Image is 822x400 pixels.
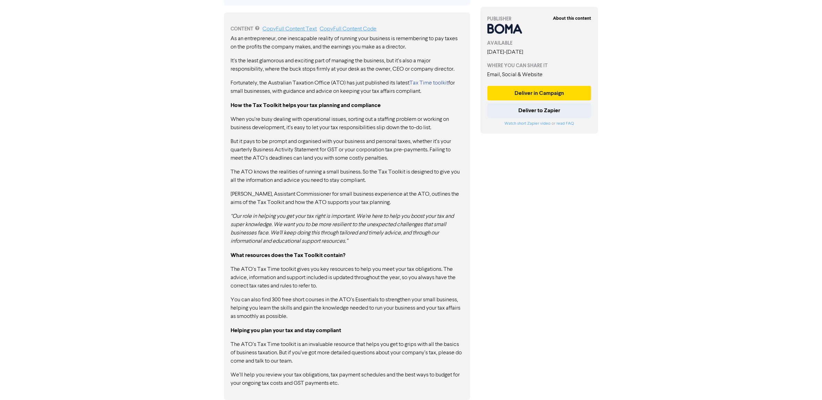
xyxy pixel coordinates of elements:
strong: Helping you plan your tax and stay compliant [231,327,341,334]
div: CONTENT [231,25,463,33]
p: [PERSON_NAME], Assistant Commissioner for small business experience at the ATO, outlines the aims... [231,190,463,207]
a: read FAQ [556,122,574,126]
strong: What resources does the Tax Toolkit contain? [231,252,346,259]
div: AVAILABLE [487,39,591,47]
button: Deliver in Campaign [487,86,591,100]
div: PUBLISHER [487,15,591,23]
p: As an entrepreneur, one inescapable reality of running your business is remembering to pay taxes ... [231,35,463,51]
p: We’ll help you review your tax obligations, tax payment schedules and the best ways to budget for... [231,371,463,388]
em: “Our role in helping you get your tax right is important. We're here to help you boost your tax a... [231,214,454,244]
div: WHERE YOU CAN SHARE IT [487,62,591,69]
div: Email, Social & Website [487,71,591,79]
a: Tax Time toolkit [410,80,449,86]
div: [DATE] - [DATE] [487,48,591,56]
a: Watch short Zapier video [504,122,551,126]
strong: How the Tax Toolkit helps your tax planning and compliance [231,102,381,109]
p: But it pays to be prompt and organised with your business and personal taxes, whether it’s your q... [231,137,463,162]
div: or [487,121,591,127]
a: Copy Full Content Code [320,26,377,32]
p: The ATO’s Tax Time toolkit gives you key resources to help you meet your tax obligations. The adv... [231,265,463,290]
button: Deliver to Zapier [487,103,591,118]
iframe: Chat Widget [787,367,822,400]
p: You can also find 300 free short courses in the ATO’s Essentials to strengthen your small busines... [231,296,463,321]
p: When you’re busy dealing with operational issues, sorting out a staffing problem or working on bu... [231,115,463,132]
p: The ATO knows the realities of running a small business. So the Tax Toolkit is designed to give y... [231,168,463,185]
strong: About this content [553,16,591,21]
p: The ATO’s Tax Time toolkit is an invaluable resource that helps you get to grips with all the bas... [231,340,463,365]
p: It’s the least glamorous and exciting part of managing the business, but it’s also a major respon... [231,57,463,73]
a: Copy Full Content Text [263,26,317,32]
p: Fortunately, the Australian Taxation Office (ATO) has just published its latest for small busines... [231,79,463,96]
